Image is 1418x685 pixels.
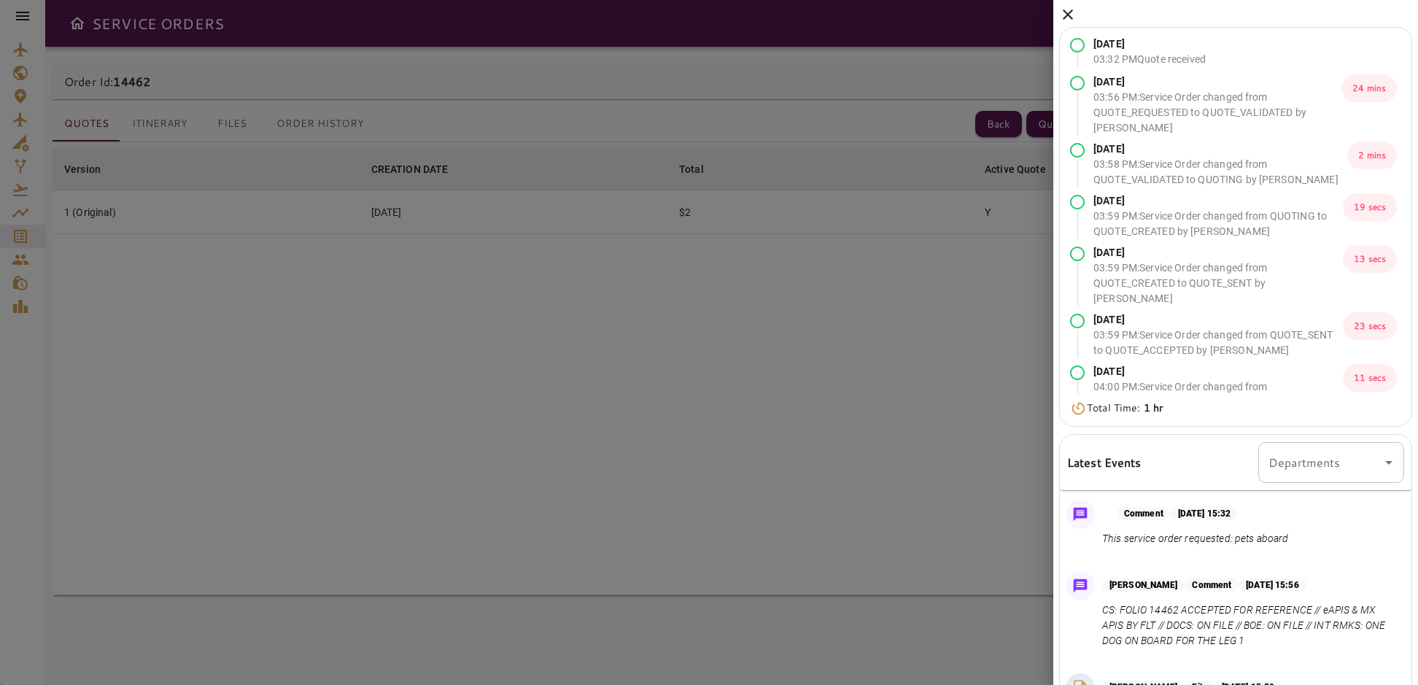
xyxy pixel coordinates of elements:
[1087,400,1163,416] p: Total Time:
[1093,193,1343,209] p: [DATE]
[1093,142,1347,157] p: [DATE]
[1093,364,1343,379] p: [DATE]
[1093,312,1343,328] p: [DATE]
[1093,328,1343,358] p: 03:59 PM : Service Order changed from QUOTE_SENT to QUOTE_ACCEPTED by [PERSON_NAME]
[1341,74,1397,102] p: 24 mins
[1171,507,1238,520] p: [DATE] 15:32
[1379,452,1399,473] button: Open
[1117,507,1171,520] p: Comment
[1067,453,1142,472] h6: Latest Events
[1347,142,1397,169] p: 2 mins
[1070,401,1087,416] img: Timer Icon
[1093,90,1341,136] p: 03:56 PM : Service Order changed from QUOTE_REQUESTED to QUOTE_VALIDATED by [PERSON_NAME]
[1093,245,1343,260] p: [DATE]
[1239,578,1306,592] p: [DATE] 15:56
[1093,74,1341,90] p: [DATE]
[1343,312,1397,340] p: 23 secs
[1093,52,1206,67] p: 03:32 PM Quote received
[1102,603,1398,649] p: CS: FOLIO 14462 ACCEPTED FOR REFERENCE // eAPIS & MX APIS BY FLT // DOCS: ON FILE // BOE: ON FILE...
[1102,531,1288,546] p: This service order requested: pets aboard
[1093,379,1343,425] p: 04:00 PM : Service Order changed from QUOTE_ACCEPTED to AWAITING_ASSIGNMENT by [PERSON_NAME]
[1093,260,1343,306] p: 03:59 PM : Service Order changed from QUOTE_CREATED to QUOTE_SENT by [PERSON_NAME]
[1343,245,1397,273] p: 13 secs
[1343,193,1397,221] p: 19 secs
[1343,364,1397,392] p: 11 secs
[1185,578,1239,592] p: Comment
[1070,576,1090,596] img: Message Icon
[1093,157,1347,187] p: 03:58 PM : Service Order changed from QUOTE_VALIDATED to QUOTING by [PERSON_NAME]
[1093,36,1206,52] p: [DATE]
[1093,209,1343,239] p: 03:59 PM : Service Order changed from QUOTING to QUOTE_CREATED by [PERSON_NAME]
[1144,400,1163,415] b: 1 hr
[1070,504,1090,525] img: Message Icon
[1102,578,1185,592] p: [PERSON_NAME]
